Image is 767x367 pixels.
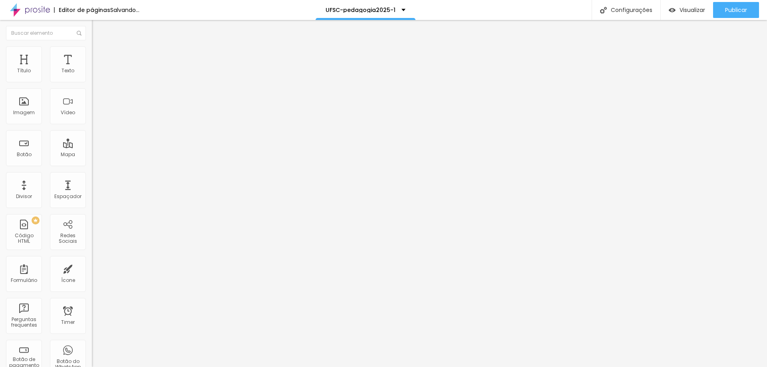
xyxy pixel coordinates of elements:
p: UFSC-pedagogia2025-1 [326,7,395,13]
button: Visualizar [661,2,713,18]
div: Editor de páginas [54,7,110,13]
input: Buscar elemento [6,26,86,40]
button: Publicar [713,2,759,18]
img: Icone [77,31,81,36]
div: Divisor [16,194,32,199]
div: Imagem [13,110,35,115]
div: Espaçador [54,194,81,199]
img: Icone [600,7,607,14]
div: Redes Sociais [52,233,83,244]
div: Botão [17,152,32,157]
div: Código HTML [8,233,40,244]
div: Texto [62,68,74,73]
span: Visualizar [680,7,705,13]
img: view-1.svg [669,7,676,14]
span: Publicar [725,7,747,13]
div: Mapa [61,152,75,157]
div: Vídeo [61,110,75,115]
div: Título [17,68,31,73]
div: Formulário [11,278,37,283]
div: Timer [61,319,75,325]
div: Ícone [61,278,75,283]
div: Salvando... [110,7,139,13]
div: Perguntas frequentes [8,317,40,328]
